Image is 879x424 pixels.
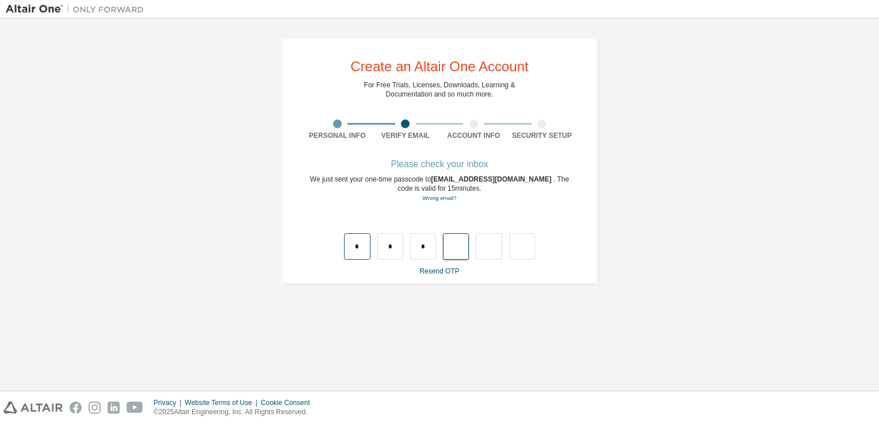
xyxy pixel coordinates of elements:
[431,175,553,183] span: [EMAIL_ADDRESS][DOMAIN_NAME]
[419,267,459,275] a: Resend OTP
[154,398,185,407] div: Privacy
[89,402,101,414] img: instagram.svg
[439,131,508,140] div: Account Info
[422,195,456,201] a: Go back to the registration form
[303,161,576,168] div: Please check your inbox
[185,398,261,407] div: Website Terms of Use
[261,398,316,407] div: Cookie Consent
[6,3,150,15] img: Altair One
[3,402,63,414] img: altair_logo.svg
[350,60,529,74] div: Create an Altair One Account
[508,131,576,140] div: Security Setup
[303,175,576,203] div: We just sent your one-time passcode to . The code is valid for 15 minutes.
[154,407,317,417] p: © 2025 Altair Engineering, Inc. All Rights Reserved.
[127,402,143,414] img: youtube.svg
[372,131,440,140] div: Verify Email
[364,80,515,99] div: For Free Trials, Licenses, Downloads, Learning & Documentation and so much more.
[108,402,120,414] img: linkedin.svg
[303,131,372,140] div: Personal Info
[70,402,82,414] img: facebook.svg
